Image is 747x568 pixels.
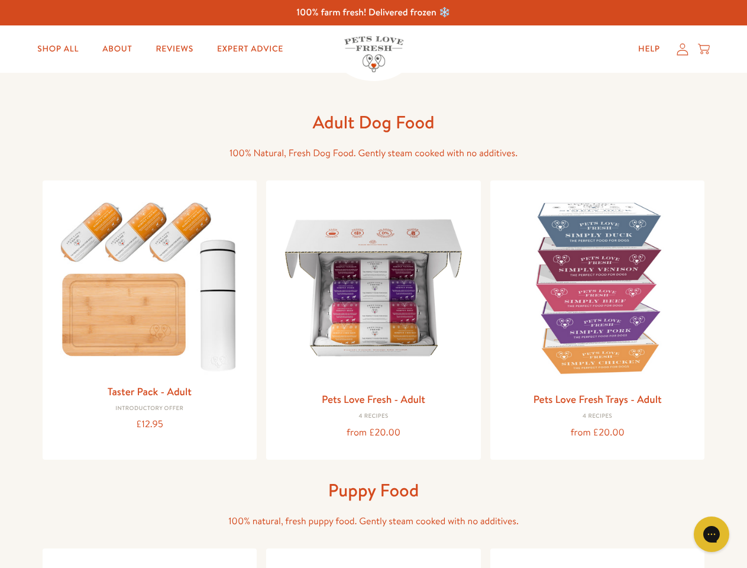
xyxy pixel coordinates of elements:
[344,36,403,72] img: Pets Love Fresh
[52,417,248,433] div: £12.95
[108,384,192,399] a: Taster Pack - Adult
[229,147,518,160] span: 100% Natural, Fresh Dog Food. Gently steam cooked with no additives.
[93,37,141,61] a: About
[52,190,248,377] img: Taster Pack - Adult
[228,515,519,528] span: 100% natural, fresh puppy food. Gently steam cooked with no additives.
[500,413,696,420] div: 4 Recipes
[52,405,248,412] div: Introductory Offer
[276,413,471,420] div: 4 Recipes
[276,190,471,386] img: Pets Love Fresh - Adult
[500,190,696,386] img: Pets Love Fresh Trays - Adult
[276,425,471,441] div: from £20.00
[28,37,88,61] a: Shop All
[500,425,696,441] div: from £20.00
[533,392,662,406] a: Pets Love Fresh Trays - Adult
[208,37,293,61] a: Expert Advice
[322,392,425,406] a: Pets Love Fresh - Adult
[629,37,670,61] a: Help
[688,512,735,556] iframe: Gorgias live chat messenger
[185,111,563,134] h1: Adult Dog Food
[185,479,563,502] h1: Puppy Food
[146,37,202,61] a: Reviews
